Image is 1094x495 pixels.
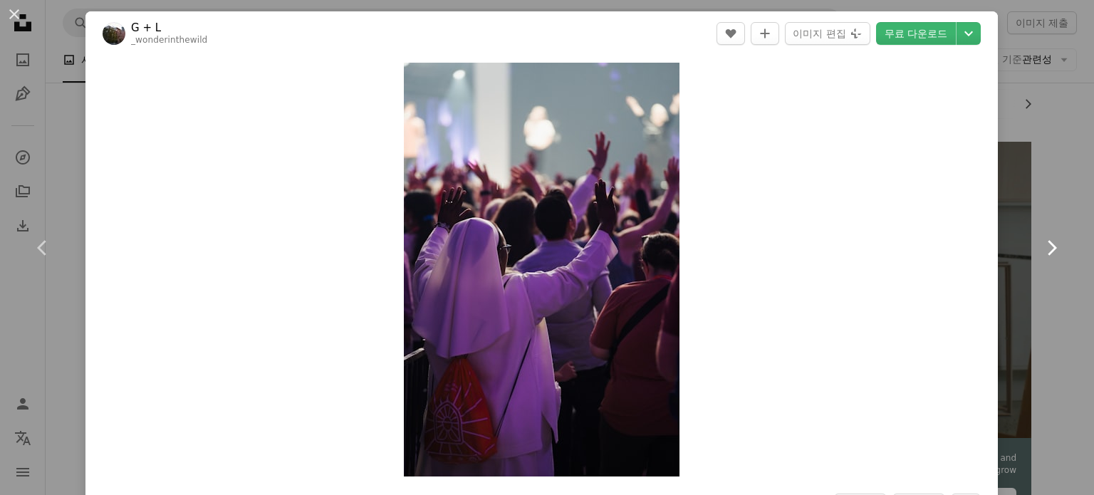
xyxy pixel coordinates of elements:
img: G + L의 프로필로 이동 [103,22,125,45]
a: 무료 다운로드 [876,22,956,45]
button: 좋아요 [717,22,745,45]
button: 이 이미지 확대 [404,63,679,476]
img: 많은 사람들이 군중 앞에 서 있습니다 [404,63,679,476]
button: 이미지 편집 [785,22,870,45]
a: _wonderinthewild [131,35,207,45]
a: G + L [131,21,207,35]
button: 컬렉션에 추가 [751,22,779,45]
button: 다운로드 크기 선택 [957,22,981,45]
a: 다음 [1009,179,1094,316]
